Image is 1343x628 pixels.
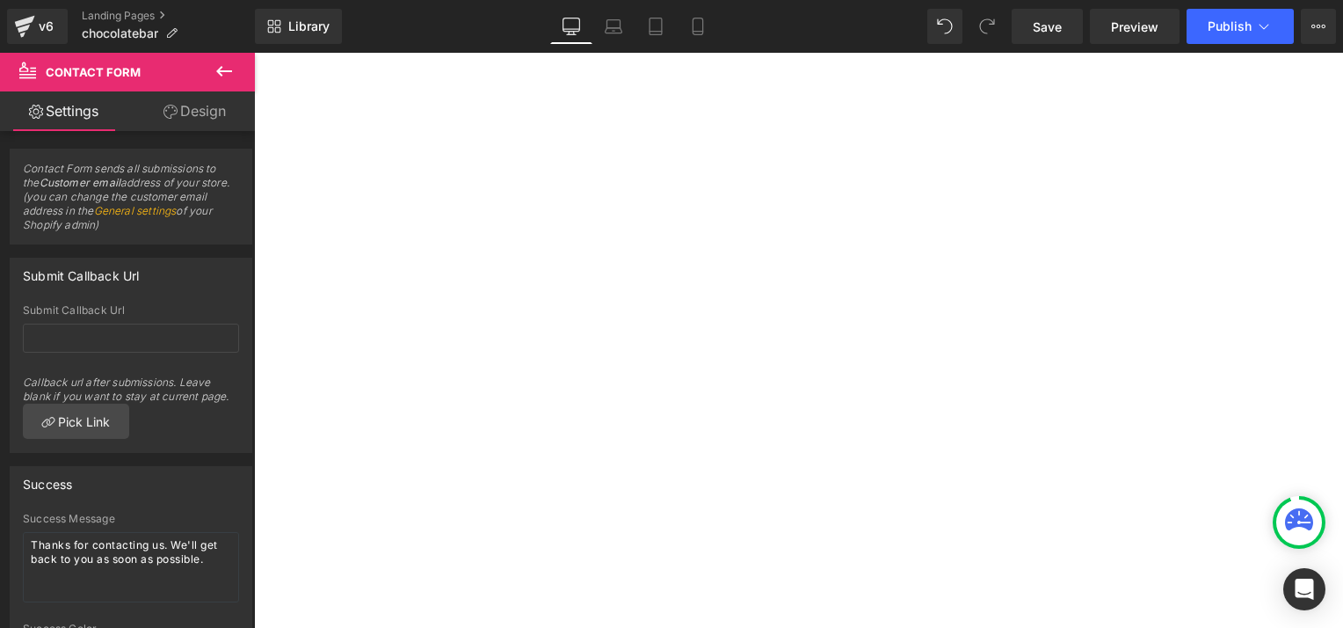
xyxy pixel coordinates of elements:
[1111,18,1158,36] span: Preview
[82,26,158,40] span: chocolatebar
[677,9,719,44] a: Mobile
[635,9,677,44] a: Tablet
[927,9,962,44] button: Undo
[969,9,1005,44] button: Redo
[46,65,141,79] span: Contact Form
[23,304,239,317] div: Submit Callback Url
[592,9,635,44] a: Laptop
[23,259,139,283] div: Submit Callback Url
[23,162,239,244] span: Contact Form sends all submissions to the address of your store. (you can change the customer ema...
[35,15,57,38] div: v6
[550,9,592,44] a: Desktop
[1283,568,1325,610] div: Open Intercom Messenger
[7,9,68,44] a: v6
[1301,9,1336,44] button: More
[255,9,342,44] a: New Library
[40,176,121,189] b: Customer email
[131,91,258,131] a: Design
[23,361,239,404] div: Callback url after submissions. Leave blank if you want to stay at current page.
[1033,18,1062,36] span: Save
[23,513,239,525] div: Success Message
[288,18,330,34] span: Library
[23,404,129,439] a: Pick Link
[1090,9,1180,44] a: Preview
[1208,19,1252,33] span: Publish
[23,467,72,492] div: Success
[1187,9,1294,44] button: Publish
[94,204,177,217] a: General settings
[82,9,255,23] a: Landing Pages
